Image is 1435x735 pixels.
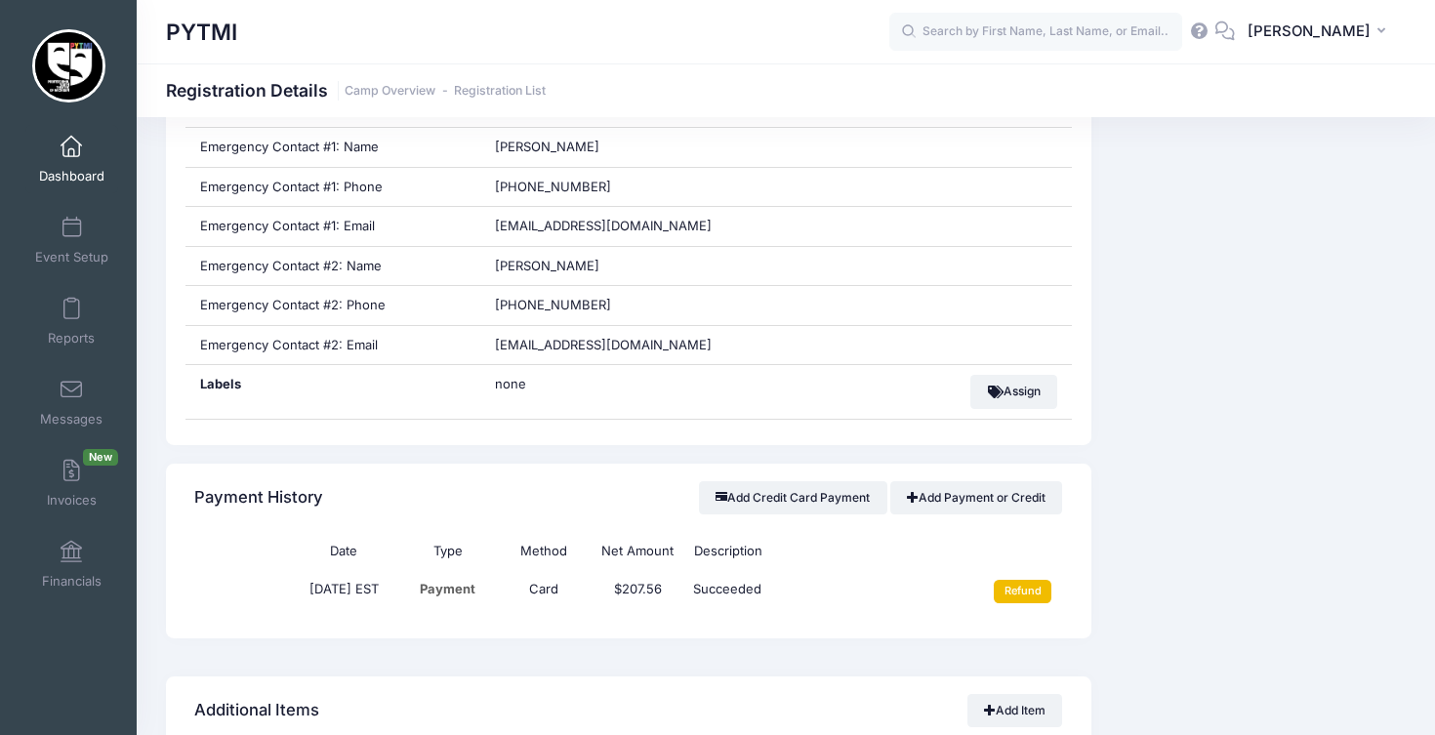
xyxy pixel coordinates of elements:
[1235,10,1406,55] button: [PERSON_NAME]
[699,481,887,514] button: Add Credit Card Payment
[495,258,599,273] span: [PERSON_NAME]
[496,570,591,613] td: Card
[32,29,105,102] img: PYTMI
[194,470,323,526] h4: Payment History
[454,84,546,99] a: Registration List
[399,532,496,570] th: Type
[25,530,118,598] a: Financials
[496,532,591,570] th: Method
[185,365,481,418] div: Labels
[1248,20,1371,42] span: [PERSON_NAME]
[25,449,118,517] a: InvoicesNew
[166,80,546,101] h1: Registration Details
[47,492,97,509] span: Invoices
[495,375,739,394] span: none
[289,532,399,570] th: Date
[83,449,118,466] span: New
[48,330,95,347] span: Reports
[185,207,481,246] div: Emergency Contact #1: Email
[39,168,104,184] span: Dashboard
[685,532,968,570] th: Description
[967,694,1063,727] a: Add Item
[495,139,599,154] span: [PERSON_NAME]
[994,580,1051,603] input: Refund
[289,570,399,613] td: [DATE] EST
[495,337,712,352] span: [EMAIL_ADDRESS][DOMAIN_NAME]
[185,326,481,365] div: Emergency Contact #2: Email
[970,375,1057,408] button: Assign
[591,570,685,613] td: $207.56
[495,297,611,312] span: [PHONE_NUMBER]
[40,411,102,428] span: Messages
[166,10,237,55] h1: PYTMI
[25,206,118,274] a: Event Setup
[185,286,481,325] div: Emergency Contact #2: Phone
[399,570,496,613] td: Payment
[495,218,712,233] span: [EMAIL_ADDRESS][DOMAIN_NAME]
[35,249,108,265] span: Event Setup
[495,179,611,194] span: [PHONE_NUMBER]
[345,84,435,99] a: Camp Overview
[25,368,118,436] a: Messages
[889,13,1182,52] input: Search by First Name, Last Name, or Email...
[890,481,1063,514] a: Add Payment or Credit
[685,570,968,613] td: Succeeded
[42,573,102,590] span: Financials
[25,287,118,355] a: Reports
[591,532,685,570] th: Net Amount
[25,125,118,193] a: Dashboard
[185,168,481,207] div: Emergency Contact #1: Phone
[185,247,481,286] div: Emergency Contact #2: Name
[185,128,481,167] div: Emergency Contact #1: Name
